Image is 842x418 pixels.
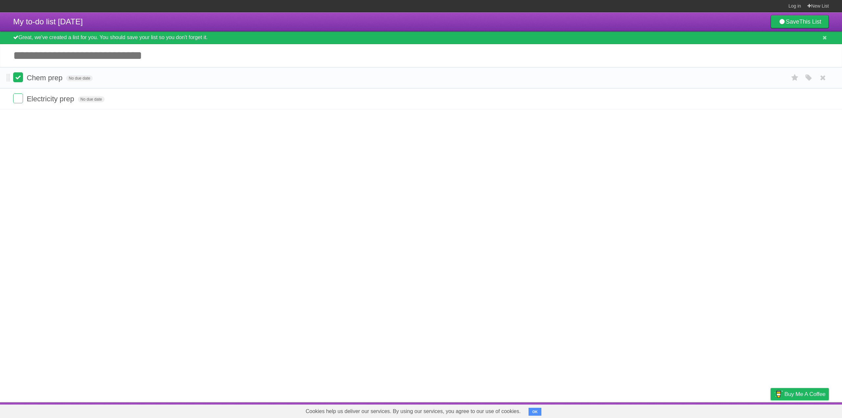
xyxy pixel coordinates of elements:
[683,404,697,416] a: About
[705,404,731,416] a: Developers
[789,72,801,83] label: Star task
[762,404,779,416] a: Privacy
[771,388,829,400] a: Buy me a coffee
[784,388,826,400] span: Buy me a coffee
[299,405,527,418] span: Cookies help us deliver our services. By using our services, you agree to our use of cookies.
[740,404,754,416] a: Terms
[799,18,821,25] b: This List
[27,74,64,82] span: Chem prep
[27,95,76,103] span: Electricity prep
[13,93,23,103] label: Done
[771,15,829,28] a: SaveThis List
[13,72,23,82] label: Done
[774,388,783,400] img: Buy me a coffee
[66,75,93,81] span: No due date
[529,408,541,416] button: OK
[787,404,829,416] a: Suggest a feature
[78,96,105,102] span: No due date
[13,17,83,26] span: My to-do list [DATE]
